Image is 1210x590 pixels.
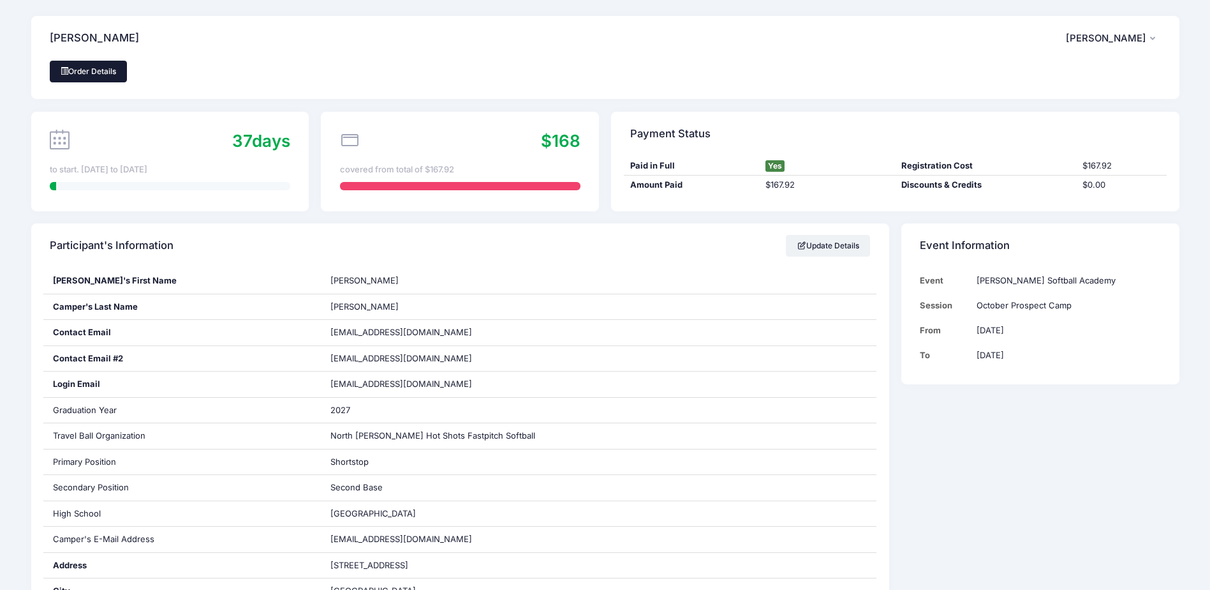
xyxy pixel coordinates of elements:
[760,179,896,192] div: $167.92
[330,560,408,570] span: [STREET_ADDRESS]
[1066,24,1161,53] button: [PERSON_NAME]
[1076,160,1167,172] div: $167.92
[43,268,321,294] div: [PERSON_NAME]'s First Name
[330,457,369,467] span: Shortstop
[971,318,1161,343] td: [DATE]
[43,398,321,423] div: Graduation Year
[232,128,290,153] div: days
[340,163,580,176] div: covered from total of $167.92
[330,482,383,492] span: Second Base
[43,294,321,320] div: Camper's Last Name
[330,327,472,337] span: [EMAIL_ADDRESS][DOMAIN_NAME]
[330,378,490,391] span: [EMAIL_ADDRESS][DOMAIN_NAME]
[50,20,139,57] h4: [PERSON_NAME]
[971,268,1161,293] td: [PERSON_NAME] Softball Academy
[630,116,711,152] h4: Payment Status
[43,553,321,579] div: Address
[895,179,1076,192] div: Discounts & Credits
[1076,179,1167,192] div: $0.00
[330,508,416,518] span: [GEOGRAPHIC_DATA]
[43,501,321,527] div: High School
[330,301,399,312] span: [PERSON_NAME]
[971,343,1161,368] td: [DATE]
[895,160,1076,172] div: Registration Cost
[765,160,785,172] span: Yes
[920,268,970,293] td: Event
[330,430,535,441] span: North [PERSON_NAME] Hot Shots Fastpitch Softball
[330,352,490,365] span: [EMAIL_ADDRESS][DOMAIN_NAME]
[43,372,321,397] div: Login Email
[43,320,321,345] div: Contact Email
[50,61,128,82] a: Order Details
[43,475,321,501] div: Secondary Position
[920,228,1010,264] h4: Event Information
[330,275,399,285] span: [PERSON_NAME]
[920,293,970,318] td: Session
[786,235,871,257] a: Update Details
[330,534,472,544] span: [EMAIL_ADDRESS][DOMAIN_NAME]
[50,163,290,176] div: to start. [DATE] to [DATE]
[624,160,760,172] div: Paid in Full
[1066,33,1146,44] span: [PERSON_NAME]
[920,318,970,343] td: From
[232,131,252,151] span: 37
[43,346,321,372] div: Contact Email #2
[971,293,1161,318] td: October Prospect Camp
[541,131,580,151] span: $168
[50,228,173,264] h4: Participant's Information
[624,179,760,192] div: Amount Paid
[43,527,321,552] div: Camper's E-Mail Address
[43,450,321,475] div: Primary Position
[330,405,350,415] span: 2027
[920,343,970,368] td: To
[43,423,321,449] div: Travel Ball Organization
